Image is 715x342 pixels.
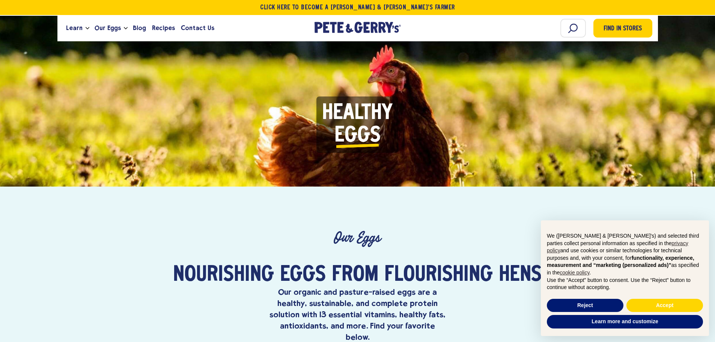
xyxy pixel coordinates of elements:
a: Our Eggs [92,18,124,38]
span: from [332,264,378,286]
span: Nourishing [173,264,274,286]
button: Accept [626,299,703,312]
span: hens [499,264,542,286]
a: Contact Us [178,18,217,38]
span: flourishing [384,264,493,286]
button: Learn more and customize [547,315,703,328]
span: Contact Us [181,23,214,33]
p: We ([PERSON_NAME] & [PERSON_NAME]'s) and selected third parties collect personal information as s... [547,232,703,277]
input: Search [560,19,586,38]
span: Learn [66,23,83,33]
a: cookie policy [560,270,589,276]
span: Recipes [152,23,175,33]
button: Open the dropdown menu for Learn [86,27,89,30]
button: Reject [547,299,623,312]
span: Healthy [322,102,393,125]
a: Find in Stores [593,19,652,38]
button: Open the dropdown menu for Our Eggs [124,27,128,30]
span: Find in Stores [604,24,642,34]
a: Learn [63,18,86,38]
a: Blog [130,18,149,38]
i: s [370,125,381,147]
span: Blog [133,23,146,33]
p: Use the “Accept” button to consent. Use the “Reject” button to continue without accepting. [547,277,703,291]
a: Recipes [149,18,178,38]
span: eggs [280,264,326,286]
span: Our Eggs [95,23,121,33]
p: Our Eggs [60,230,655,246]
i: E [334,125,345,147]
